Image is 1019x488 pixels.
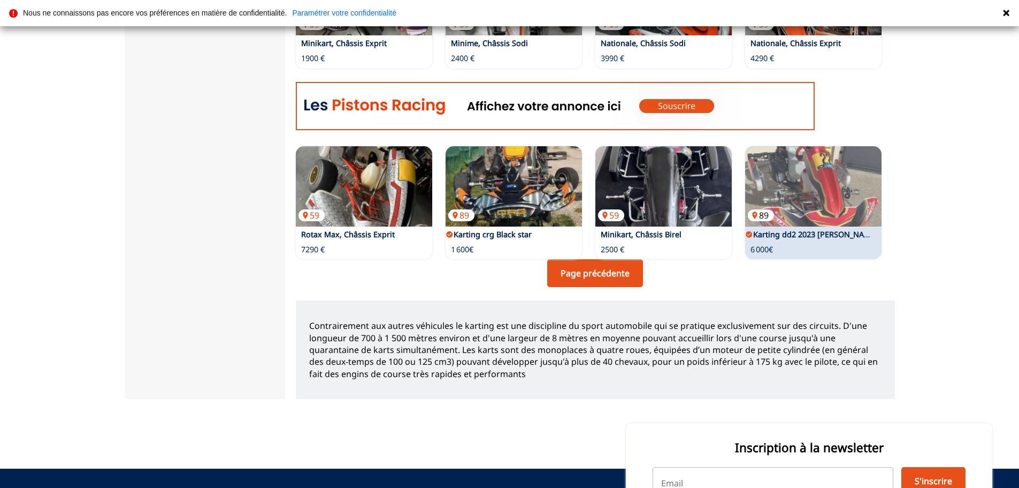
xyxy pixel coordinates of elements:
a: Minikart, Châssis Birel59 [595,146,732,227]
p: 6 000€ [750,244,773,255]
p: 1 600€ [451,244,473,255]
a: Paramétrer votre confidentialité [292,9,396,17]
p: Inscription à la newsletter [653,439,966,456]
p: 2500 € [601,244,624,255]
p: 3990 € [601,53,624,64]
a: Nationale, Châssis Exprit [750,38,841,48]
p: 59 [298,209,325,221]
a: Rotax Max, Châssis Exprit [301,229,395,239]
img: Rotax Max, Châssis Exprit [296,146,432,227]
p: Contrairement aux autres véhicules le karting est une discipline du sport automobile qui se prati... [309,320,882,380]
a: Minime, Châssis Sodi [451,38,528,48]
a: Karting crg Black star [454,229,532,239]
p: 2400 € [451,53,474,64]
p: 59 [598,209,624,221]
p: 4290 € [750,53,774,64]
a: Rotax Max, Châssis Exprit59 [296,146,432,227]
a: Karting dd2 2023 OTK Gillard89 [745,146,882,227]
a: Minikart, Châssis Exprit [301,38,387,48]
p: 7290 € [301,244,325,255]
a: Karting dd2 2023 [PERSON_NAME] [753,229,878,239]
img: Karting crg Black star [446,146,582,227]
p: 89 [748,209,774,221]
p: 89 [448,209,474,221]
p: Nous ne connaissons pas encore vos préférences en matière de confidentialité. [23,9,287,17]
a: Minikart, Châssis Birel [601,229,681,239]
a: Page précédente [547,259,643,287]
img: Karting dd2 2023 OTK Gillard [745,146,882,227]
a: Karting crg Black star89 [446,146,582,227]
p: 1900 € [301,53,325,64]
a: Nationale, Châssis Sodi [601,38,686,48]
img: Minikart, Châssis Birel [595,146,732,227]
